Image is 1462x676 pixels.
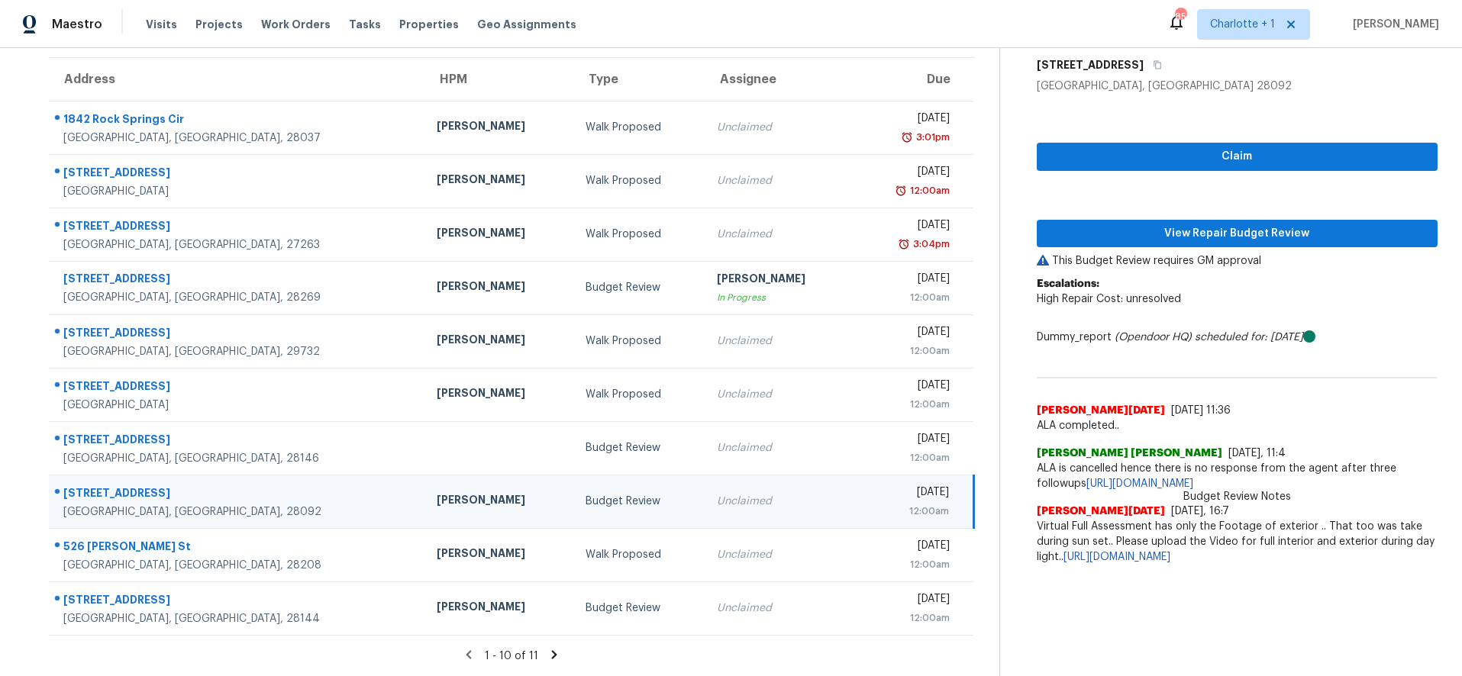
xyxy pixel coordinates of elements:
span: Virtual Full Assessment has only the Footage of exterior .. That too was take during sun set.. Pl... [1037,519,1438,565]
div: [GEOGRAPHIC_DATA], [GEOGRAPHIC_DATA], 28037 [63,130,412,146]
div: Unclaimed [717,173,841,188]
span: High Repair Cost: unresolved [1037,294,1181,304]
div: [GEOGRAPHIC_DATA], [GEOGRAPHIC_DATA], 28269 [63,290,412,305]
div: Unclaimed [717,600,841,616]
div: Walk Proposed [586,333,693,349]
div: [DATE] [866,271,950,290]
div: 12:00am [907,183,950,198]
div: [PERSON_NAME] [437,225,561,244]
div: [PERSON_NAME] [437,278,561,298]
div: [GEOGRAPHIC_DATA], [GEOGRAPHIC_DATA], 28146 [63,451,412,466]
div: [STREET_ADDRESS] [63,325,412,344]
i: (Opendoor HQ) [1115,332,1192,343]
span: [DATE] 11:36 [1171,405,1231,416]
th: HPM [424,58,573,101]
div: 12:00am [866,343,950,359]
span: Properties [399,17,459,32]
div: Walk Proposed [586,227,693,242]
div: [DATE] [866,164,950,183]
div: [GEOGRAPHIC_DATA], [GEOGRAPHIC_DATA] 28092 [1037,79,1438,94]
div: [STREET_ADDRESS] [63,485,412,504]
img: Overdue Alarm Icon [895,183,907,198]
div: [DATE] [866,591,950,610]
div: Unclaimed [717,333,841,349]
div: 12:00am [866,610,950,626]
div: [GEOGRAPHIC_DATA], [GEOGRAPHIC_DATA], 28092 [63,504,412,520]
div: [STREET_ADDRESS] [63,432,412,451]
i: scheduled for: [DATE] [1195,332,1303,343]
div: 12:00am [866,504,948,519]
div: [GEOGRAPHIC_DATA], [GEOGRAPHIC_DATA], 28144 [63,611,412,626]
div: [STREET_ADDRESS] [63,378,412,398]
span: [PERSON_NAME] [1347,17,1439,32]
div: 3:04pm [910,237,950,252]
a: [URL][DOMAIN_NAME] [1086,478,1193,489]
span: Claim [1049,147,1426,166]
div: 12:00am [866,397,950,412]
span: Visits [146,17,177,32]
div: Walk Proposed [586,547,693,562]
span: Work Orders [261,17,331,32]
div: 1842 Rock Springs Cir [63,111,412,130]
div: [STREET_ADDRESS] [63,165,412,184]
div: [PERSON_NAME] [437,118,561,137]
div: [PERSON_NAME] [437,172,561,191]
span: Maestro [52,17,102,32]
span: ALA completed.. [1037,418,1438,433]
div: Unclaimed [717,440,841,455]
div: Walk Proposed [586,120,693,135]
a: [URL][DOMAIN_NAME] [1063,552,1170,562]
div: Dummy_report [1037,330,1438,345]
div: [GEOGRAPHIC_DATA], [GEOGRAPHIC_DATA], 27263 [63,237,412,253]
button: Claim [1037,143,1438,171]
p: This Budget Review requires GM approval [1037,253,1438,269]
div: [PERSON_NAME] [437,492,561,511]
span: [DATE], 11:4 [1228,448,1286,459]
div: Unclaimed [717,387,841,402]
th: Type [573,58,705,101]
div: In Progress [717,290,841,305]
div: [DATE] [866,378,950,397]
div: [DATE] [866,484,948,504]
span: Charlotte + 1 [1210,17,1275,32]
div: Budget Review [586,440,693,455]
th: Due [854,58,973,101]
span: 1 - 10 of 11 [485,651,538,662]
div: [DATE] [866,431,950,450]
div: [DATE] [866,217,950,237]
div: 3:01pm [913,130,950,145]
div: [GEOGRAPHIC_DATA] [63,184,412,199]
div: 12:00am [866,557,950,572]
div: Walk Proposed [586,173,693,188]
div: Walk Proposed [586,387,693,402]
th: Assignee [705,58,854,101]
h5: [STREET_ADDRESS] [1037,57,1144,72]
span: Geo Assignments [477,17,576,32]
div: [STREET_ADDRESS] [63,218,412,237]
div: 12:00am [866,450,950,465]
span: [PERSON_NAME] [PERSON_NAME] [1037,446,1222,461]
div: [PERSON_NAME] [437,332,561,351]
span: [PERSON_NAME][DATE] [1037,403,1165,418]
div: Budget Review [586,494,693,509]
div: [GEOGRAPHIC_DATA], [GEOGRAPHIC_DATA], 29732 [63,344,412,359]
div: 85 [1175,9,1186,24]
span: [DATE], 16:7 [1171,506,1229,517]
div: Unclaimed [717,494,841,509]
div: [PERSON_NAME] [437,599,561,618]
div: [GEOGRAPHIC_DATA], [GEOGRAPHIC_DATA], 28208 [63,558,412,573]
span: Budget Review Notes [1174,489,1300,504]
span: Tasks [349,19,381,30]
span: [PERSON_NAME][DATE] [1037,504,1165,519]
div: Unclaimed [717,227,841,242]
img: Overdue Alarm Icon [901,130,913,145]
div: Budget Review [586,280,693,295]
th: Address [49,58,424,101]
div: [STREET_ADDRESS] [63,592,412,611]
div: [STREET_ADDRESS] [63,271,412,290]
span: View Repair Budget Review [1049,224,1426,243]
div: [GEOGRAPHIC_DATA] [63,398,412,413]
div: 12:00am [866,290,950,305]
img: Overdue Alarm Icon [898,237,910,252]
div: [DATE] [866,324,950,343]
